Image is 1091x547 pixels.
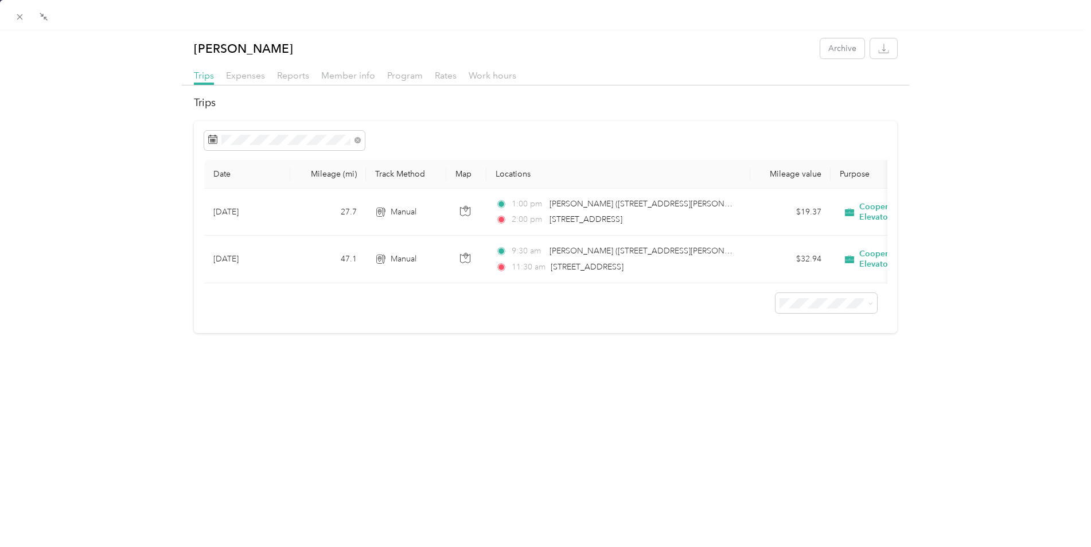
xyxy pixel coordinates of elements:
[859,202,967,222] span: Cooperative Farmers Elevator (CFE)
[512,245,544,257] span: 9:30 am
[831,160,991,189] th: Purpose
[387,70,423,81] span: Program
[277,70,309,81] span: Reports
[226,70,265,81] span: Expenses
[750,160,831,189] th: Mileage value
[194,70,214,81] span: Trips
[550,214,622,224] span: [STREET_ADDRESS]
[194,95,897,111] h2: Trips
[366,160,446,189] th: Track Method
[512,198,544,210] span: 1:00 pm
[859,249,967,269] span: Cooperative Farmers Elevator (CFE)
[512,261,545,273] span: 11:30 am
[512,213,544,226] span: 2:00 pm
[820,38,864,58] button: Archive
[550,246,798,256] span: [PERSON_NAME] ([STREET_ADDRESS][PERSON_NAME][US_STATE])
[469,70,516,81] span: Work hours
[204,160,290,189] th: Date
[750,236,831,283] td: $32.94
[204,236,290,283] td: [DATE]
[194,38,293,58] p: [PERSON_NAME]
[391,253,416,265] span: Manual
[486,160,750,189] th: Locations
[290,236,366,283] td: 47.1
[435,70,457,81] span: Rates
[321,70,375,81] span: Member info
[446,160,486,189] th: Map
[290,160,366,189] th: Mileage (mi)
[391,206,416,218] span: Manual
[750,189,831,236] td: $19.37
[290,189,366,236] td: 27.7
[204,189,290,236] td: [DATE]
[550,199,798,209] span: [PERSON_NAME] ([STREET_ADDRESS][PERSON_NAME][US_STATE])
[1027,483,1091,547] iframe: Everlance-gr Chat Button Frame
[551,262,624,272] span: [STREET_ADDRESS]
